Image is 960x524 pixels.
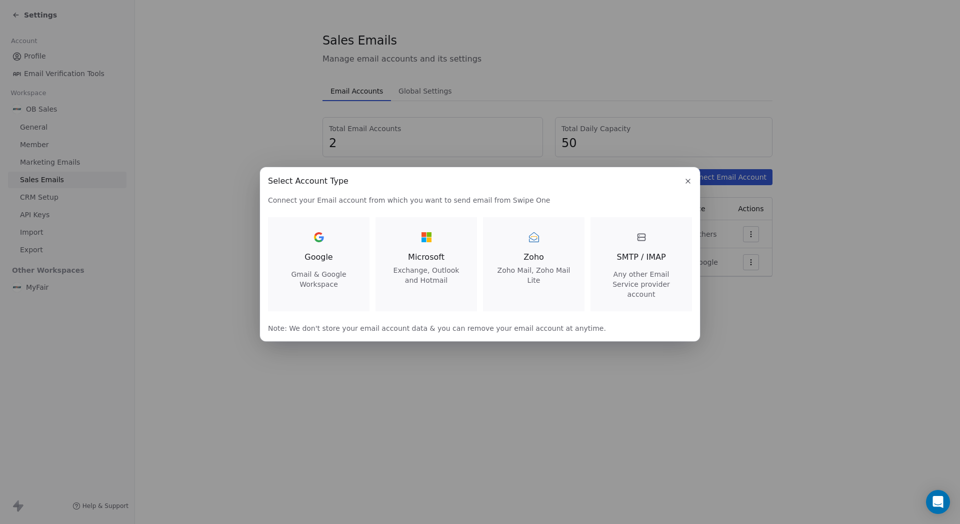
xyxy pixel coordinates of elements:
span: Microsoft [387,251,465,263]
span: Select Account Type [268,175,348,187]
span: Google [304,251,332,263]
span: Zoho Mail, Zoho Mail Lite [495,265,572,285]
span: Zoho [495,251,572,263]
span: Note: We don't store your email account data & you can remove your email account at anytime. [268,323,692,333]
span: Gmail & Google Workspace [280,269,357,289]
span: Connect your Email account from which you want to send email from Swipe One [268,195,692,205]
span: Exchange, Outlook and Hotmail [387,265,465,285]
span: Any other Email Service provider account [602,269,680,299]
span: SMTP / IMAP [616,251,665,263]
